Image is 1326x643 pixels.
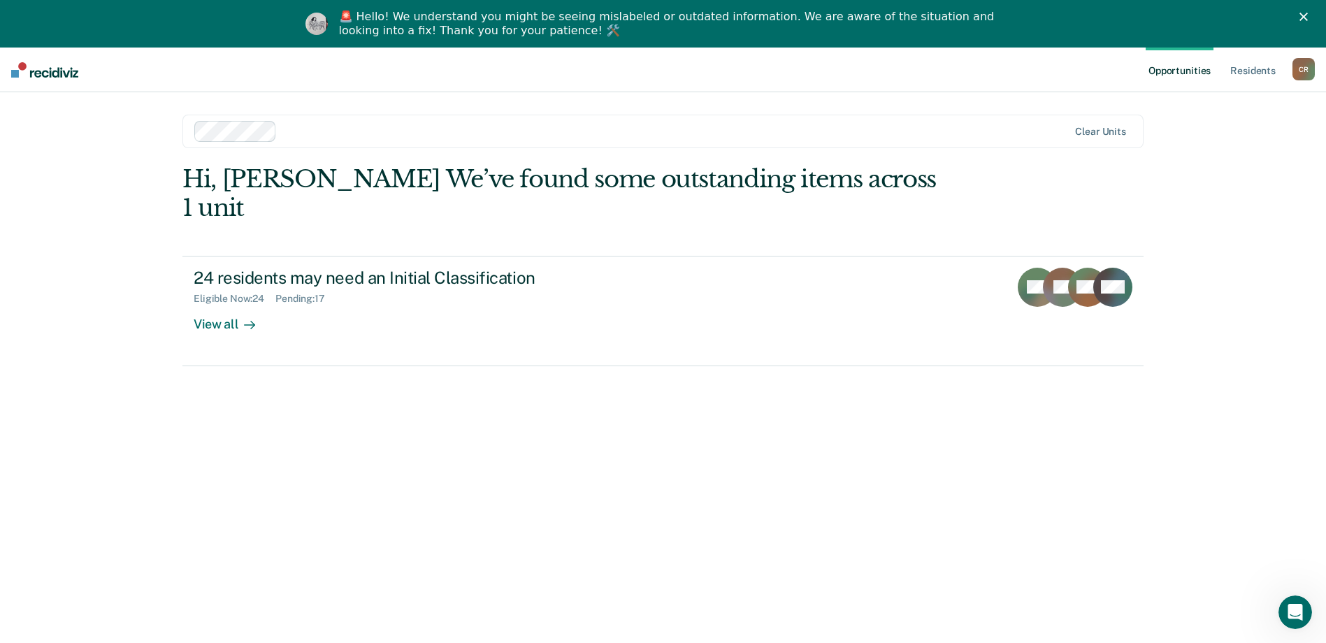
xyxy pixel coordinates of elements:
div: 24 residents may need an Initial Classification [194,268,684,288]
div: View all [194,305,272,332]
a: Residents [1227,48,1278,92]
div: C R [1292,58,1315,80]
div: Hi, [PERSON_NAME] We’ve found some outstanding items across 1 unit [182,165,951,222]
img: Profile image for Kim [305,13,328,35]
div: Clear units [1075,126,1126,138]
div: Eligible Now : 24 [194,293,275,305]
img: Recidiviz [11,62,78,78]
div: Close [1299,13,1313,21]
button: CR [1292,58,1315,80]
a: Opportunities [1146,48,1213,92]
div: 🚨 Hello! We understand you might be seeing mislabeled or outdated information. We are aware of th... [339,10,999,38]
iframe: Intercom live chat [1278,595,1312,629]
div: Pending : 17 [275,293,336,305]
a: 24 residents may need an Initial ClassificationEligible Now:24Pending:17View all [182,256,1144,366]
